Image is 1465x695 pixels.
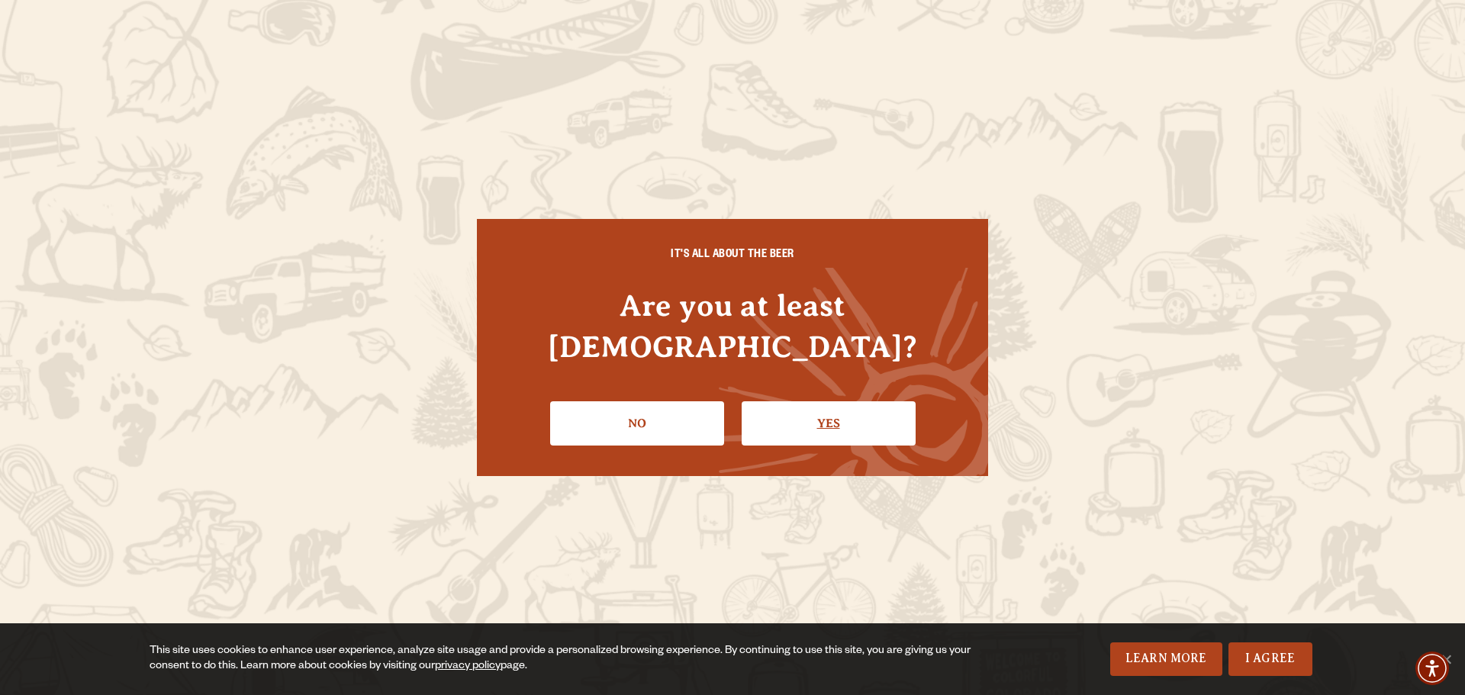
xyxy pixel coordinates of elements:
[550,401,724,446] a: No
[742,401,916,446] a: Confirm I'm 21 or older
[150,644,983,674] div: This site uses cookies to enhance user experience, analyze site usage and provide a personalized ...
[1415,652,1449,685] div: Accessibility Menu
[1228,642,1312,676] a: I Agree
[1110,642,1222,676] a: Learn More
[507,285,958,366] h4: Are you at least [DEMOGRAPHIC_DATA]?
[435,661,501,673] a: privacy policy
[507,249,958,263] h6: IT'S ALL ABOUT THE BEER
